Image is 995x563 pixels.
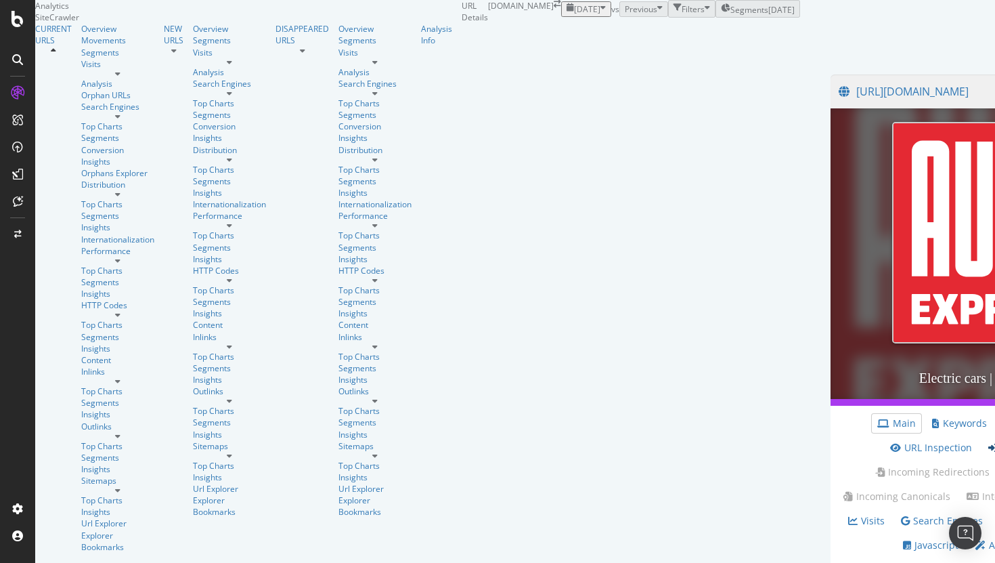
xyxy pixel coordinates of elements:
[338,164,412,175] div: Top Charts
[81,354,154,366] div: Content
[81,167,154,179] a: Orphans Explorer
[338,144,412,156] a: Distribution
[193,121,266,132] div: Conversion
[193,308,266,319] div: Insights
[611,3,619,15] span: vs
[81,288,154,299] a: Insights
[81,463,154,475] a: Insights
[338,121,412,132] div: Conversion
[338,483,412,495] a: Url Explorer
[164,23,183,46] a: NEW URLS
[338,472,412,483] a: Insights
[193,109,266,121] a: Segments
[193,417,266,428] a: Segments
[81,506,154,518] div: Insights
[193,385,266,397] a: Outlinks
[81,265,154,276] a: Top Charts
[338,66,412,78] a: Analysis
[193,285,266,296] div: Top Charts
[338,405,412,417] a: Top Charts
[193,253,266,265] div: Insights
[81,210,154,222] a: Segments
[81,343,154,354] a: Insights
[193,47,266,58] a: Visits
[338,35,412,46] a: Segments
[193,351,266,362] a: Top Charts
[949,517,981,549] div: Open Intercom Messenger
[81,385,154,397] a: Top Charts
[81,47,154,58] a: Segments
[338,253,412,265] div: Insights
[81,319,154,331] a: Top Charts
[81,475,154,486] a: Sitemaps
[193,495,266,518] a: Explorer Bookmarks
[338,319,412,331] div: Content
[338,285,412,296] div: Top Charts
[193,374,266,385] a: Insights
[901,514,983,528] a: Search Engines
[193,199,266,210] a: Internationalization
[81,234,154,245] div: Internationalization
[193,331,266,343] a: Inlinks
[890,441,972,455] a: URL Inspection
[338,23,412,35] a: Overview
[338,308,412,319] a: Insights
[81,121,154,132] a: Top Charts
[193,35,266,46] a: Segments
[338,175,412,187] div: Segments
[338,187,412,199] a: Insights
[193,429,266,440] a: Insights
[35,12,462,23] div: SiteCrawler
[81,156,154,167] a: Insights
[275,23,329,46] div: DISAPPEARED URLS
[193,460,266,472] div: Top Charts
[338,429,412,440] a: Insights
[338,230,412,241] a: Top Charts
[193,405,266,417] div: Top Charts
[81,132,154,144] a: Segments
[193,472,266,483] a: Insights
[768,4,795,16] div: [DATE]
[338,385,412,397] a: Outlinks
[338,78,412,89] a: Search Engines
[81,245,154,257] a: Performance
[193,242,266,253] div: Segments
[338,47,412,58] a: Visits
[193,66,266,78] div: Analysis
[81,35,154,46] div: Movements
[877,417,916,430] a: Main
[81,58,154,70] div: Visits
[193,175,266,187] div: Segments
[338,98,412,109] a: Top Charts
[35,23,72,46] a: CURRENT URLS
[81,409,154,420] a: Insights
[81,397,154,409] div: Segments
[338,132,412,144] a: Insights
[81,276,154,288] a: Segments
[81,89,154,101] a: Orphan URLs
[338,210,412,222] div: Performance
